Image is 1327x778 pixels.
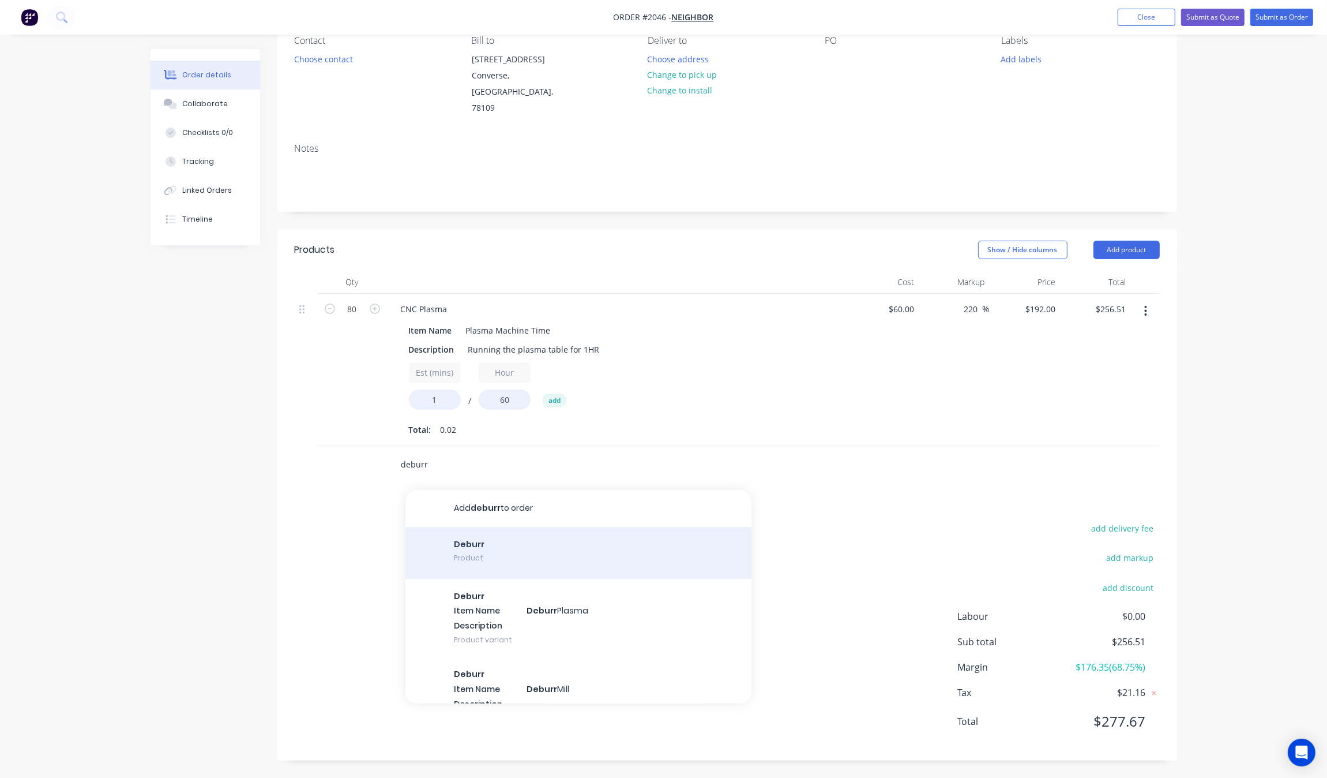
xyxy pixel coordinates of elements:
input: Label [409,362,461,383]
input: Label [479,362,531,383]
button: Show / Hide columns [978,241,1067,259]
span: $0.00 [1060,609,1145,623]
button: Linked Orders [151,176,260,205]
div: Labels [1001,35,1159,46]
div: Price [990,271,1061,294]
button: Change to pick up [641,67,723,83]
div: Checklists 0/0 [182,128,233,138]
div: Description [404,341,459,358]
div: Running the plasma table for 1HR [464,341,604,358]
div: Contact [295,35,453,46]
span: $277.67 [1060,711,1145,732]
div: Qty [318,271,387,294]
span: Margin [958,660,1061,674]
div: Tracking [182,156,214,167]
div: Bill to [471,35,629,46]
button: Checklists 0/0 [151,118,260,147]
div: Converse, [GEOGRAPHIC_DATA], 78109 [472,68,567,116]
button: / [464,399,475,407]
button: Order details [151,61,260,89]
span: Order #2046 - [614,12,672,23]
div: Collaborate [182,99,228,109]
button: Change to install [641,83,719,98]
button: Collaborate [151,89,260,118]
button: add markup [1100,550,1160,566]
button: Add product [1093,241,1160,259]
button: Adddeburrto order [405,490,751,527]
span: % [983,302,990,316]
button: add discount [1097,579,1160,595]
input: Value [479,390,531,410]
input: Value [409,390,461,410]
span: Total [958,715,1061,728]
span: Total: [409,424,431,436]
div: Linked Orders [182,185,232,196]
div: Timeline [182,214,213,225]
div: Markup [919,271,990,294]
span: Labour [958,609,1061,623]
button: Choose contact [288,51,359,66]
div: Notes [295,143,1160,154]
div: [STREET_ADDRESS] [472,51,567,68]
button: Submit as Quote [1181,9,1245,26]
img: Factory [21,9,38,26]
button: Submit as Order [1250,9,1313,26]
button: Add labels [995,51,1048,66]
span: Tax [958,686,1061,700]
div: Products [295,243,335,257]
span: Sub total [958,635,1061,649]
div: Plasma Machine Time [461,322,555,339]
div: Item Name [404,322,457,339]
div: Open Intercom Messenger [1288,739,1315,766]
div: PO [825,35,983,46]
div: CNC Plasma [392,301,457,317]
div: Deliver to [648,35,806,46]
div: [STREET_ADDRESS]Converse, [GEOGRAPHIC_DATA], 78109 [462,51,577,117]
span: $256.51 [1060,635,1145,649]
span: $176.35 ( 68.75 %) [1060,660,1145,674]
div: Total [1060,271,1131,294]
button: Timeline [151,205,260,234]
div: Order details [182,70,231,80]
button: Close [1118,9,1175,26]
div: Cost [848,271,919,294]
a: neighbor [672,12,714,23]
input: Start typing to add a product... [401,453,631,476]
button: add [543,394,566,407]
span: $21.16 [1060,686,1145,700]
button: Tracking [151,147,260,176]
span: 0.02 [441,424,457,436]
button: add delivery fee [1085,521,1160,536]
button: Choose address [641,51,715,66]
